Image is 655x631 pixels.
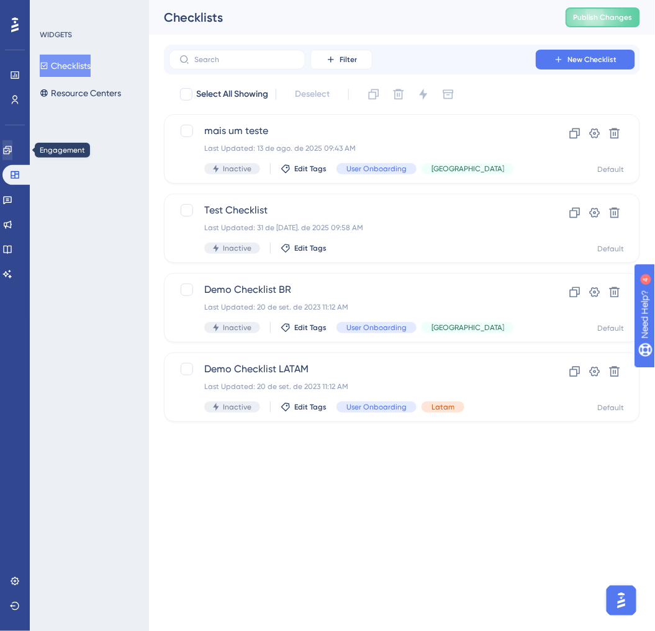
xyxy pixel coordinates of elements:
div: Last Updated: 20 de set. de 2023 11:12 AM [204,302,514,312]
span: User Onboarding [346,164,407,174]
div: WIDGETS [40,30,72,40]
button: Publish Changes [566,7,640,27]
span: Need Help? [29,3,78,18]
button: Edit Tags [281,402,327,412]
iframe: UserGuiding AI Assistant Launcher [603,582,640,619]
span: Test Checklist [204,203,500,218]
button: Checklists [40,55,91,77]
button: Edit Tags [281,243,327,253]
button: Filter [310,50,373,69]
div: Last Updated: 13 de ago. de 2025 09:43 AM [204,143,514,153]
button: Deselect [284,83,341,105]
span: User Onboarding [346,323,407,333]
div: Default [598,403,625,413]
button: Edit Tags [281,164,327,174]
span: Deselect [295,87,330,102]
span: Edit Tags [294,323,327,333]
div: Default [598,164,625,174]
span: Publish Changes [573,12,633,22]
span: Edit Tags [294,164,327,174]
span: Inactive [223,402,251,412]
span: Inactive [223,323,251,333]
span: User Onboarding [346,402,407,412]
span: Edit Tags [294,243,327,253]
span: Select All Showing [196,87,268,102]
div: Default [598,244,625,254]
button: Resource Centers [40,82,121,104]
span: mais um teste [204,123,514,138]
span: Inactive [223,164,251,174]
span: Edit Tags [294,402,327,412]
span: [GEOGRAPHIC_DATA] [431,323,504,333]
span: Latam [431,402,454,412]
span: New Checklist [567,55,617,65]
span: [GEOGRAPHIC_DATA] [431,164,504,174]
div: Last Updated: 20 de set. de 2023 11:12 AM [204,382,500,392]
span: Filter [340,55,357,65]
div: Checklists [164,9,535,26]
div: Last Updated: 31 de [DATE]. de 2025 09:58 AM [204,223,500,233]
span: Inactive [223,243,251,253]
input: Search [194,55,295,64]
div: Default [598,323,625,333]
button: Edit Tags [281,323,327,333]
button: New Checklist [536,50,635,69]
span: Demo Checklist BR [204,282,514,297]
span: Demo Checklist LATAM [204,362,500,377]
div: 4 [86,6,89,16]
